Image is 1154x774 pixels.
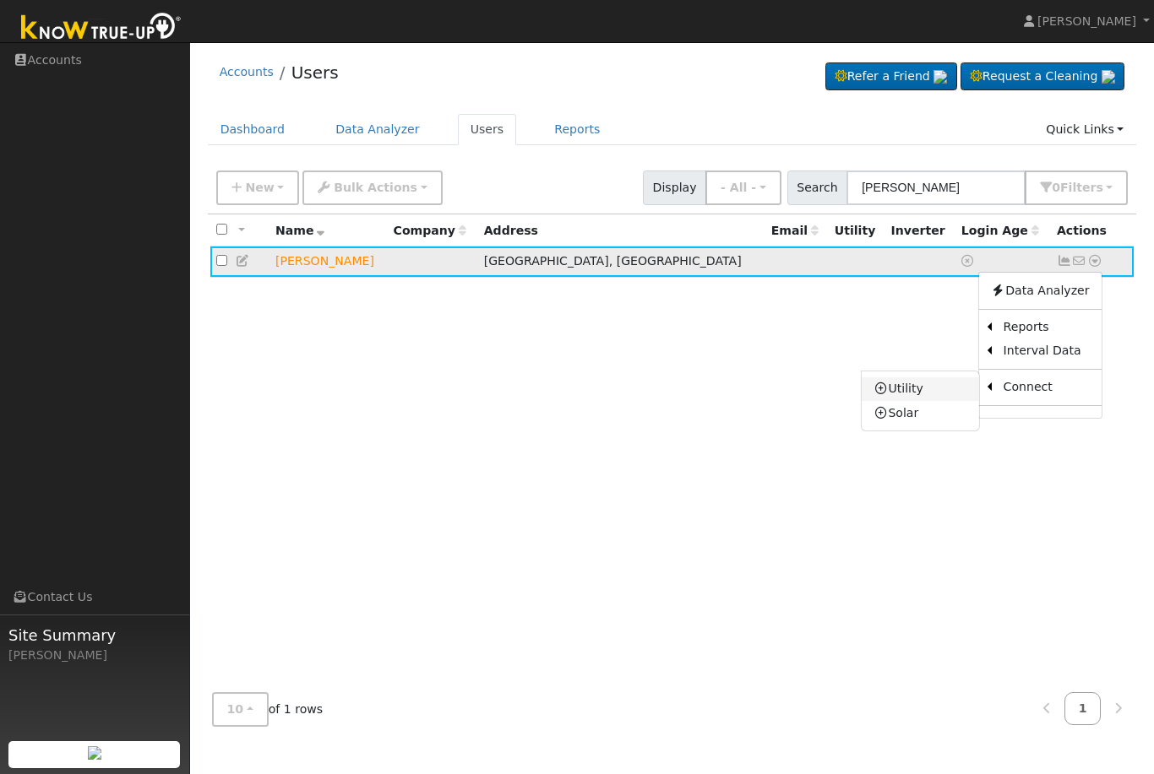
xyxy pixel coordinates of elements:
input: Search [846,170,1026,205]
span: Bulk Actions [334,181,417,194]
img: retrieve [1102,70,1115,84]
a: Reports [542,114,612,145]
a: Connect [992,376,1102,399]
span: Site Summary [8,624,181,647]
a: Solar [862,401,979,425]
i: No email address [1072,255,1087,267]
a: Edit User [236,254,251,268]
button: Bulk Actions [302,170,442,205]
div: Address [484,222,759,240]
a: Users [291,62,339,83]
a: No login access [961,254,977,268]
button: New [216,170,300,205]
span: 10 [227,702,244,716]
span: Name [275,224,325,237]
td: [GEOGRAPHIC_DATA], [GEOGRAPHIC_DATA] [478,246,765,278]
a: Data Analyzer [979,279,1102,302]
span: Search [787,170,847,205]
a: Accounts [220,65,274,78]
span: Display [643,170,706,205]
span: Filter [1060,181,1103,194]
div: Actions [1057,222,1128,240]
button: 10 [212,692,269,727]
img: retrieve [88,746,101,760]
button: 0Filters [1025,170,1128,205]
span: s [1096,181,1102,194]
span: Days since last login [961,224,1039,237]
a: Dashboard [208,114,298,145]
a: Users [458,114,517,145]
a: Quick Links [1033,114,1136,145]
button: - All - [705,170,781,205]
span: Email [771,224,819,237]
a: Other actions [1087,252,1102,270]
span: New [245,181,274,194]
a: Refer a Friend [825,62,957,91]
div: Inverter [891,222,950,240]
a: Interval Data [992,339,1102,363]
a: Not connected [1057,254,1072,268]
div: Utility [835,222,879,240]
span: Company name [394,224,466,237]
img: retrieve [934,70,947,84]
img: Know True-Up [13,9,190,47]
div: [PERSON_NAME] [8,647,181,664]
span: of 1 rows [212,692,324,727]
a: Data Analyzer [323,114,433,145]
a: Reports [992,316,1102,339]
span: [PERSON_NAME] [1037,14,1136,28]
a: 1 [1064,692,1102,725]
a: Request a Cleaning [961,62,1124,91]
td: Lead [269,246,388,278]
a: Utility [862,377,979,401]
